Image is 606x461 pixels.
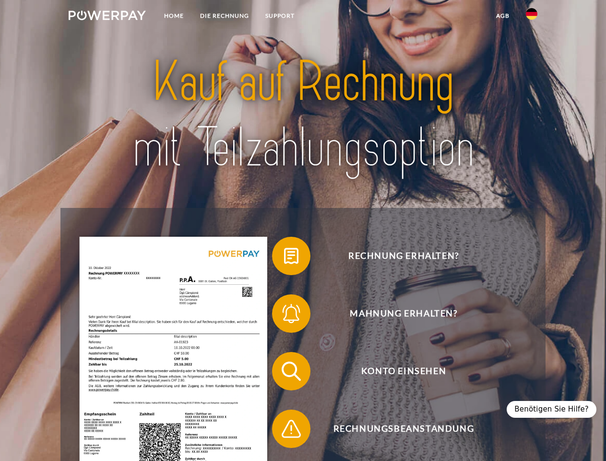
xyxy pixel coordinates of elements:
span: Mahnung erhalten? [286,294,521,333]
img: qb_bell.svg [279,302,303,326]
span: Rechnung erhalten? [286,237,521,275]
img: de [526,8,537,20]
img: title-powerpay_de.svg [92,46,514,184]
img: qb_warning.svg [279,417,303,441]
a: agb [488,7,518,24]
button: Rechnungsbeanstandung [272,410,522,448]
span: Konto einsehen [286,352,521,390]
a: Home [156,7,192,24]
a: DIE RECHNUNG [192,7,257,24]
button: Rechnung erhalten? [272,237,522,275]
span: Rechnungsbeanstandung [286,410,521,448]
div: Benötigen Sie Hilfe? [507,401,596,418]
button: Konto einsehen [272,352,522,390]
img: qb_bill.svg [279,244,303,268]
img: logo-powerpay-white.svg [69,11,146,20]
a: SUPPORT [257,7,303,24]
button: Mahnung erhalten? [272,294,522,333]
img: qb_search.svg [279,359,303,383]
